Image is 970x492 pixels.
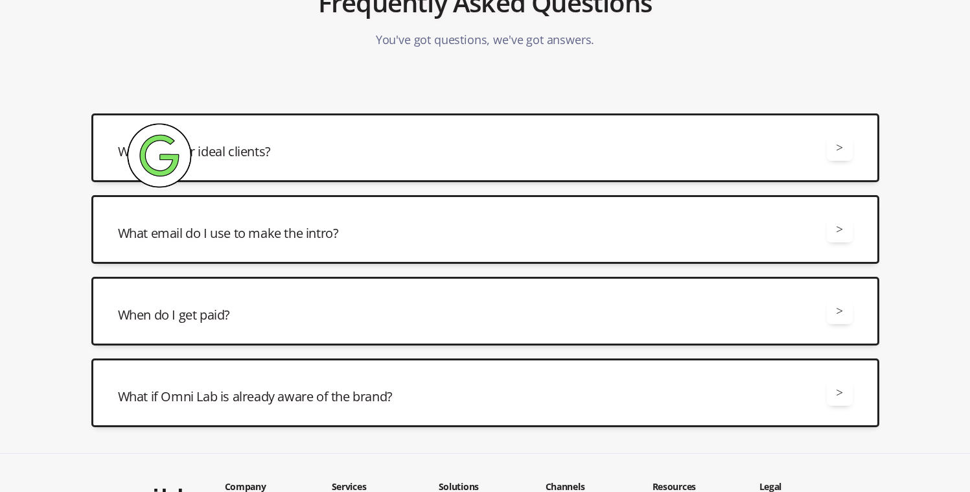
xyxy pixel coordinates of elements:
h3: What if Omni Lab is already aware of the brand? [118,388,393,406]
div: > [836,220,843,238]
h3: Who are your ideal clients? [118,143,271,161]
div: > [836,139,843,156]
h3: When do I get paid? [118,306,230,324]
iframe: Chat Widget [737,342,970,492]
h3: What email do I use to make the intro? [118,224,339,242]
p: You've got questions, we've got answers. [376,25,595,55]
div: > [836,302,843,320]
